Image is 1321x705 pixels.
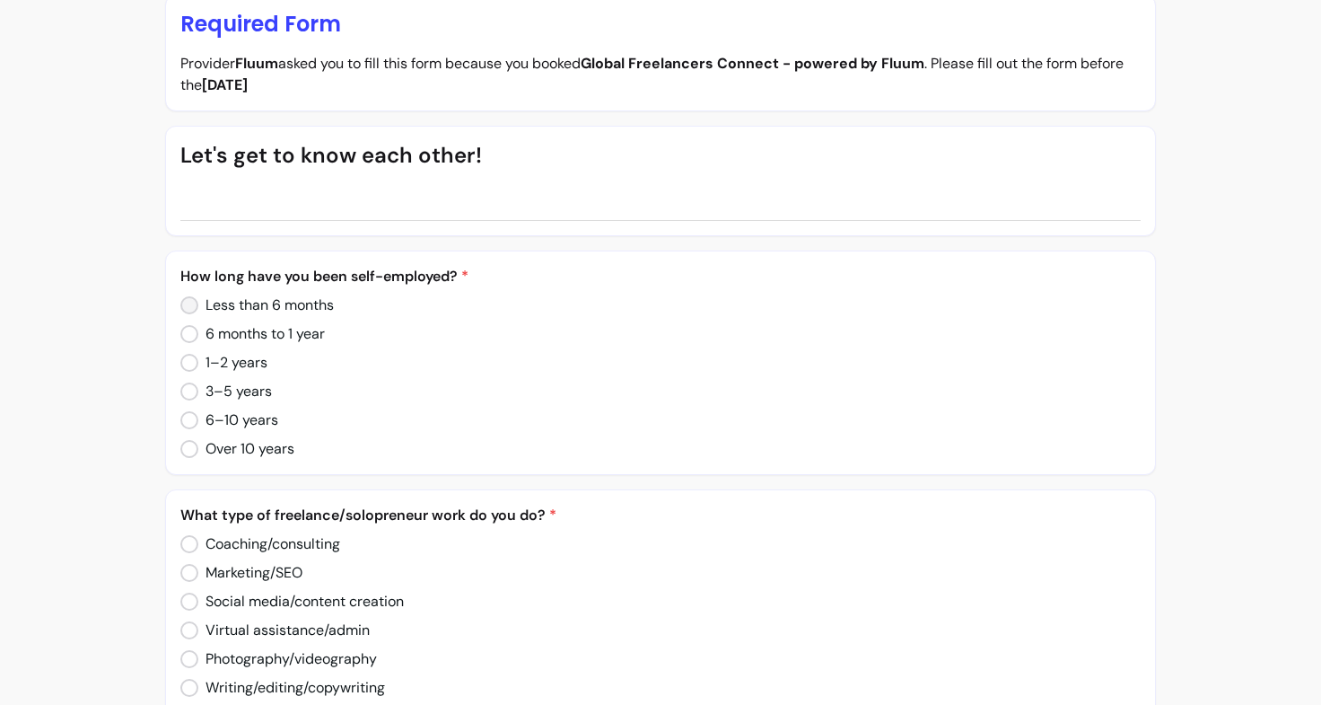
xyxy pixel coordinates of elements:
p: How long have you been self-employed? [180,266,1141,287]
b: Fluum [235,54,278,73]
input: 1–2 years [180,345,282,381]
p: Let's get to know each other! [180,141,1141,170]
input: Virtual assistance/admin [180,612,384,648]
b: [DATE] [202,75,248,94]
input: 3–5 years [180,374,286,410]
input: Photography/videography [180,641,392,677]
b: Global Freelancers Connect - powered by Fluum [581,54,924,73]
p: Provider asked you to fill this form because you booked . Please fill out the form before the [180,53,1141,96]
input: Over 10 years [180,431,310,467]
input: Marketing/SEO [180,555,319,591]
p: Required Form [180,10,1141,39]
input: Social media/content creation [180,584,421,620]
input: 6 months to 1 year [180,316,342,352]
input: Less than 6 months [180,287,351,323]
p: What type of freelance/solopreneur work do you do? [180,505,1141,526]
input: 6–10 years [180,402,293,438]
input: Coaching/consulting [180,526,356,562]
